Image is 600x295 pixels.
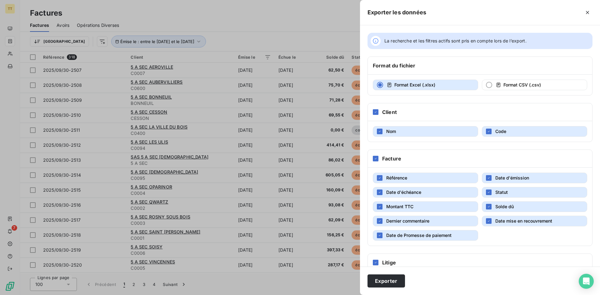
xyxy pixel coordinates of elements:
[495,129,506,134] span: Code
[373,201,478,212] button: Montant TTC
[482,173,587,183] button: Date d'émission
[495,218,552,224] span: Date mise en recouvrement
[394,82,435,87] span: Format Excel (.xlsx)
[495,204,514,209] span: Solde dû
[386,189,421,195] span: Date d'échéance
[386,218,429,224] span: Dernier commentaire
[503,82,541,87] span: Format CSV (.csv)
[386,129,396,134] span: Nom
[382,108,397,116] h6: Client
[482,216,587,226] button: Date mise en recouvrement
[482,187,587,198] button: Statut
[482,126,587,137] button: Code
[373,216,478,226] button: Dernier commentaire
[373,230,478,241] button: Date de Promesse de paiement
[373,80,478,90] button: Format Excel (.xlsx)
[367,274,405,288] button: Exporter
[495,189,508,195] span: Statut
[373,62,416,69] h6: Format du fichier
[384,38,527,44] span: La recherche et les filtres actifs sont pris en compte lors de l’export.
[482,80,587,90] button: Format CSV (.csv)
[367,8,426,17] h5: Exporter les données
[382,259,396,266] h6: Litige
[373,173,478,183] button: Référence
[382,155,401,162] h6: Facture
[482,201,587,212] button: Solde dû
[386,233,452,238] span: Date de Promesse de paiement
[386,175,407,180] span: Référence
[373,187,478,198] button: Date d'échéance
[373,126,478,137] button: Nom
[386,204,413,209] span: Montant TTC
[579,274,594,289] div: Open Intercom Messenger
[495,175,529,180] span: Date d'émission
